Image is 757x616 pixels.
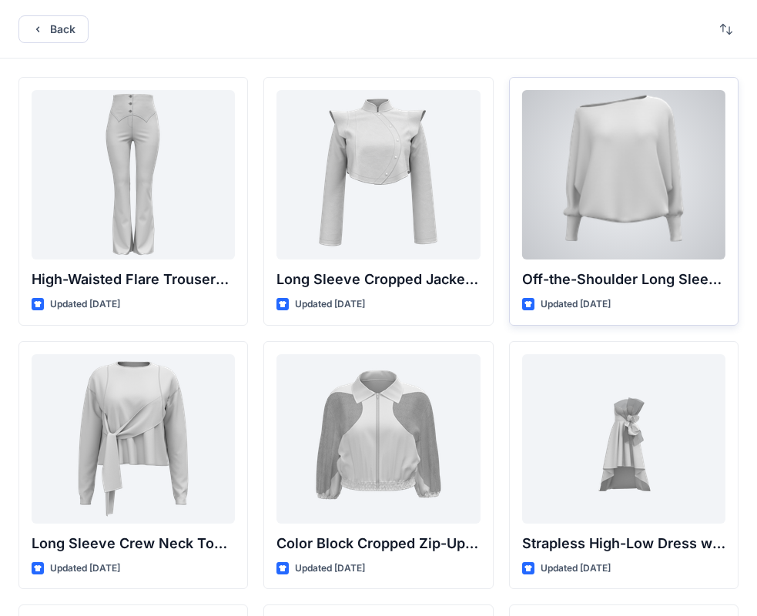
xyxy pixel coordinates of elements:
p: Long Sleeve Crew Neck Top with Asymmetrical Tie Detail [32,533,235,554]
p: Updated [DATE] [295,296,365,313]
p: Updated [DATE] [541,296,611,313]
a: Strapless High-Low Dress with Side Bow Detail [522,354,725,524]
p: Long Sleeve Cropped Jacket with Mandarin Collar and Shoulder Detail [276,269,480,290]
p: Updated [DATE] [50,296,120,313]
p: Color Block Cropped Zip-Up Jacket with Sheer Sleeves [276,533,480,554]
a: Off-the-Shoulder Long Sleeve Top [522,90,725,259]
p: Updated [DATE] [541,561,611,577]
a: Long Sleeve Cropped Jacket with Mandarin Collar and Shoulder Detail [276,90,480,259]
p: Off-the-Shoulder Long Sleeve Top [522,269,725,290]
p: High-Waisted Flare Trousers with Button Detail [32,269,235,290]
a: Long Sleeve Crew Neck Top with Asymmetrical Tie Detail [32,354,235,524]
p: Updated [DATE] [295,561,365,577]
a: Color Block Cropped Zip-Up Jacket with Sheer Sleeves [276,354,480,524]
p: Updated [DATE] [50,561,120,577]
a: High-Waisted Flare Trousers with Button Detail [32,90,235,259]
p: Strapless High-Low Dress with Side Bow Detail [522,533,725,554]
button: Back [18,15,89,43]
